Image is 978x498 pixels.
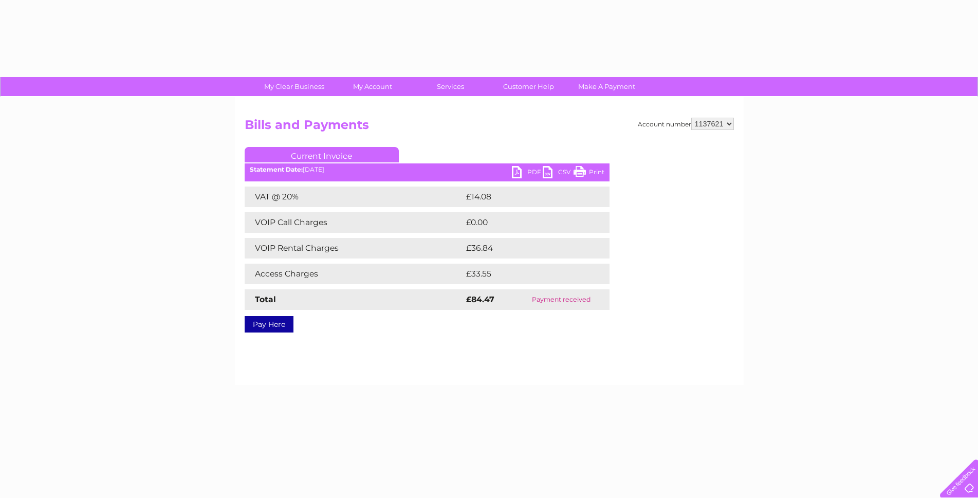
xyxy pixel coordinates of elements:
[245,187,464,207] td: VAT @ 20%
[408,77,493,96] a: Services
[464,238,589,259] td: £36.84
[245,147,399,162] a: Current Invoice
[245,212,464,233] td: VOIP Call Charges
[464,264,588,284] td: £33.55
[255,294,276,304] strong: Total
[245,118,734,137] h2: Bills and Payments
[543,166,574,181] a: CSV
[252,77,337,96] a: My Clear Business
[330,77,415,96] a: My Account
[250,165,303,173] b: Statement Date:
[245,264,464,284] td: Access Charges
[486,77,571,96] a: Customer Help
[464,187,588,207] td: £14.08
[245,238,464,259] td: VOIP Rental Charges
[574,166,604,181] a: Print
[245,316,293,333] a: Pay Here
[512,166,543,181] a: PDF
[464,212,586,233] td: £0.00
[564,77,649,96] a: Make A Payment
[513,289,609,310] td: Payment received
[466,294,494,304] strong: £84.47
[245,166,610,173] div: [DATE]
[638,118,734,130] div: Account number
